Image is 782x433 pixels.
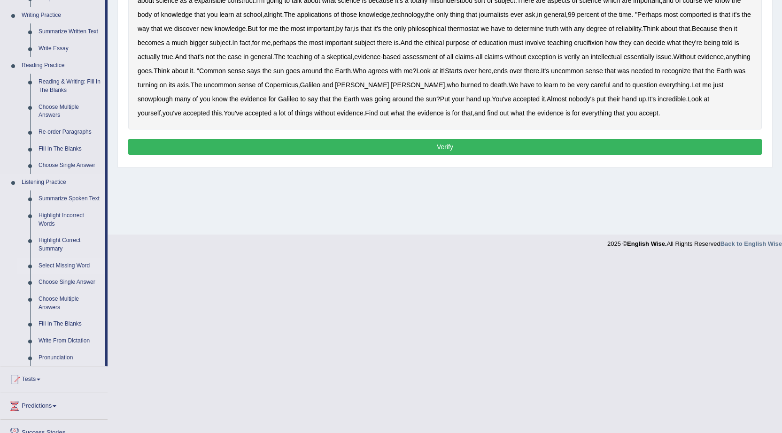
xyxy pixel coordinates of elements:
[692,67,703,75] b: that
[269,95,276,103] b: for
[265,81,298,89] b: Copernicus
[34,232,105,257] a: Highlight Correct Summary
[674,53,696,61] b: Without
[403,67,412,75] b: me
[34,99,105,124] a: Choose Multiple Answers
[524,67,539,75] b: there
[426,95,436,103] b: sun
[735,39,739,46] b: is
[705,67,714,75] b: the
[390,67,402,75] b: with
[335,81,389,89] b: [PERSON_NAME]
[321,53,325,61] b: a
[513,95,540,103] b: accepted
[171,67,188,75] b: about
[336,25,343,32] b: by
[300,81,321,89] b: Galileo
[263,67,271,75] b: the
[257,81,263,89] b: of
[440,67,443,75] b: it
[528,53,556,61] b: exception
[138,53,160,61] b: actually
[171,39,187,46] b: much
[341,11,357,18] b: those
[34,258,105,274] a: Select Missing Word
[243,11,262,18] b: school
[274,53,286,61] b: The
[291,25,305,32] b: most
[479,39,507,46] b: education
[162,53,173,61] b: true
[34,207,105,232] a: Highlight Incorrect Words
[212,95,228,103] b: know
[447,81,459,89] b: who
[209,39,230,46] b: subject
[287,53,312,61] b: teaching
[298,39,307,46] b: the
[269,25,278,32] b: me
[511,11,523,18] b: ever
[128,139,762,155] button: Verify
[494,67,508,75] b: ends
[324,67,333,75] b: the
[720,240,782,247] a: Back to English Wise
[138,81,158,89] b: turning
[605,67,616,75] b: that
[574,39,603,46] b: crucifixion
[414,39,423,46] b: the
[619,39,631,46] b: they
[646,39,665,46] b: decide
[490,81,507,89] b: death
[354,25,359,32] b: is
[448,25,479,32] b: thermostat
[243,53,248,61] b: in
[697,53,724,61] b: evidence
[394,39,399,46] b: is
[655,67,660,75] b: to
[154,11,159,18] b: of
[440,53,445,61] b: of
[716,67,732,75] b: Earth
[612,81,623,89] b: and
[683,39,703,46] b: they're
[560,81,565,89] b: to
[204,81,236,89] b: uncommon
[17,7,105,24] a: Writing Practice
[300,95,306,103] b: to
[383,25,392,32] b: the
[308,95,318,103] b: say
[169,81,175,89] b: its
[333,95,341,103] b: the
[34,40,105,57] a: Write Essay
[565,53,580,61] b: verily
[726,53,751,61] b: anything
[616,25,641,32] b: reliability
[483,81,488,89] b: to
[262,39,271,46] b: me
[138,11,152,18] b: body
[361,95,373,103] b: was
[568,11,575,18] b: 99
[525,11,535,18] b: ask
[537,11,542,18] b: in
[0,366,108,390] a: Tests
[175,95,191,103] b: many
[322,81,333,89] b: and
[236,11,241,18] b: at
[704,39,720,46] b: being
[656,53,672,61] b: issue
[719,25,732,32] b: then
[662,67,691,75] b: recognize
[368,67,388,75] b: agrees
[353,67,366,75] b: Who
[542,95,545,103] b: it
[228,67,245,75] b: sense
[574,25,585,32] b: any
[722,39,733,46] b: told
[509,81,519,89] b: We
[408,25,446,32] b: philosophical
[466,95,481,103] b: hand
[548,39,573,46] b: teaching
[217,53,225,61] b: the
[713,81,724,89] b: just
